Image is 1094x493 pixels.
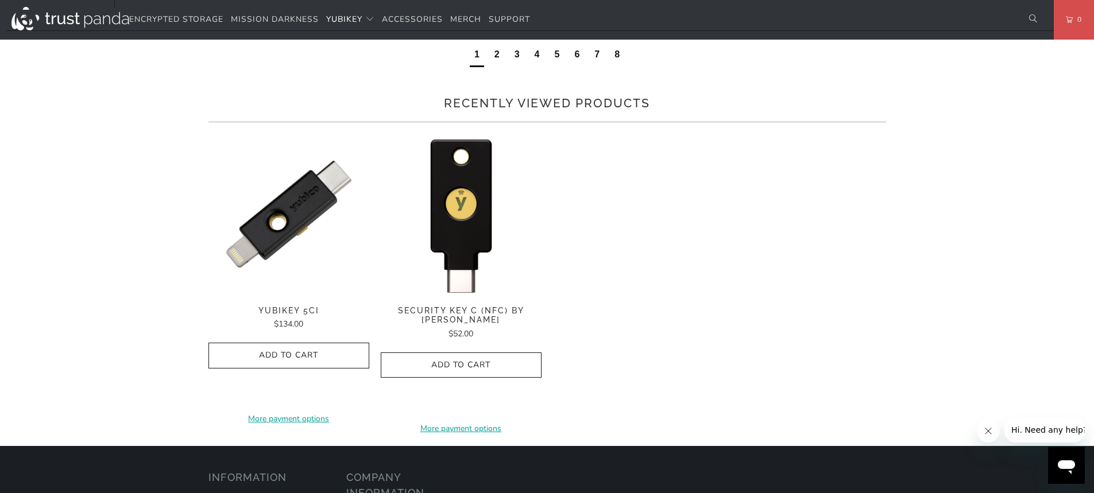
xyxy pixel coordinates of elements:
div: page2 [490,45,504,67]
span: 0 [1073,13,1082,26]
div: page5 [550,45,565,67]
div: page6 [570,45,584,67]
div: page8 [614,48,620,61]
button: Add to Cart [381,352,542,378]
div: page1 [474,48,480,61]
img: Trust Panda Australia [11,7,129,30]
div: page2 [494,48,500,61]
a: Accessories [382,6,443,33]
div: page7 [590,45,604,67]
div: page4 [530,45,544,67]
span: Merch [450,14,481,25]
iframe: Button to launch messaging window [1048,447,1085,484]
a: YubiKey 5Ci $134.00 [208,306,369,331]
a: Mission Darkness [231,6,319,33]
span: Mission Darkness [231,14,319,25]
a: Encrypted Storage [129,6,223,33]
div: page3 [515,48,520,61]
iframe: Message from company [1004,417,1085,442]
div: page7 [594,48,600,61]
span: $52.00 [449,328,473,339]
a: Security Key C (NFC) by [PERSON_NAME] $52.00 [381,306,542,341]
div: page6 [574,48,579,61]
span: Encrypted Storage [129,14,223,25]
span: Add to Cart [393,360,529,370]
button: Add to Cart [208,343,369,368]
summary: YubiKey [326,6,374,33]
a: More payment options [208,413,369,425]
span: Support [489,14,530,25]
div: page3 [510,45,524,67]
nav: Translation missing: en.navigation.header.main_nav [129,6,530,33]
a: Support [489,6,530,33]
div: page5 [555,48,560,61]
span: YubiKey 5Ci [208,306,369,316]
div: current page1 [470,45,484,67]
div: page8 [610,45,624,67]
span: Add to Cart [221,351,357,360]
span: Security Key C (NFC) by [PERSON_NAME] [381,306,542,325]
div: page4 [535,48,540,61]
iframe: Close message [977,420,1000,442]
span: $134.00 [274,319,303,329]
span: Hi. Need any help? [7,8,83,17]
a: More payment options [381,422,542,435]
a: Merch [450,6,481,33]
span: YubiKey [326,14,362,25]
h2: Recently viewed products [208,94,886,112]
span: Accessories [382,14,443,25]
